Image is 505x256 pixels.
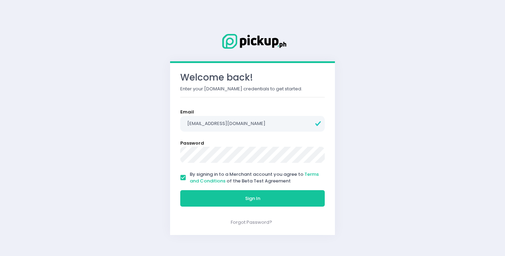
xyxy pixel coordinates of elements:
input: Email [180,116,325,132]
img: Logo [217,33,288,50]
h3: Welcome back! [180,72,325,83]
span: By signing in to a Merchant account you agree to of the Beta Test Agreement [190,171,319,185]
span: Sign In [245,195,260,202]
button: Sign In [180,190,325,207]
a: Terms and Conditions [190,171,319,185]
a: Forgot Password? [231,219,272,226]
label: Email [180,109,194,116]
label: Password [180,140,204,147]
p: Enter your [DOMAIN_NAME] credentials to get started. [180,85,325,92]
